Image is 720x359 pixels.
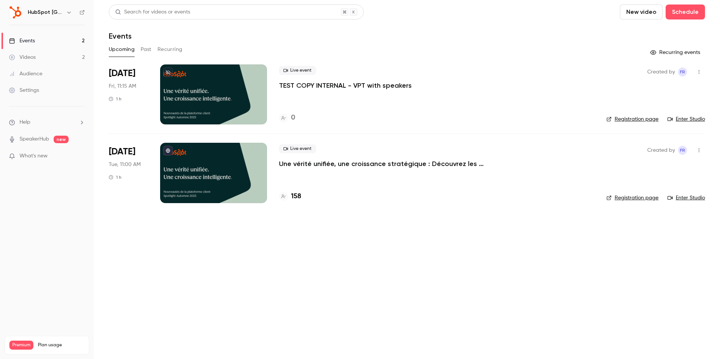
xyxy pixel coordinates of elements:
h1: Events [109,31,132,40]
span: Premium [9,341,33,350]
button: New video [620,4,663,19]
div: Oct 7 Tue, 11:00 AM (Europe/Paris) [109,143,148,203]
img: HubSpot France [9,6,21,18]
div: Events [9,37,35,45]
a: TEST COPY INTERNAL - VPT with speakers [279,81,412,90]
button: Schedule [666,4,705,19]
a: Enter Studio [667,115,705,123]
div: Videos [9,54,36,61]
span: [DATE] [109,146,135,158]
span: Created by [647,146,675,155]
span: What's new [19,152,48,160]
span: fabien Rabusseau [678,67,687,76]
a: 158 [279,191,301,202]
span: Tue, 11:00 AM [109,161,141,168]
span: Fri, 11:15 AM [109,82,136,90]
div: Search for videos or events [115,8,190,16]
button: Recurring [157,43,183,55]
iframe: Noticeable Trigger [76,153,85,160]
h4: 0 [291,113,295,123]
span: Live event [279,66,316,75]
div: 1 h [109,174,121,180]
h6: HubSpot [GEOGRAPHIC_DATA] [28,9,63,16]
span: fR [680,67,685,76]
button: Recurring events [647,46,705,58]
h4: 158 [291,191,301,202]
span: Plan usage [38,342,84,348]
span: fabien Rabusseau [678,146,687,155]
a: 0 [279,113,295,123]
span: [DATE] [109,67,135,79]
span: fR [680,146,685,155]
div: Settings [9,87,39,94]
li: help-dropdown-opener [9,118,85,126]
button: Past [141,43,151,55]
span: new [54,136,69,143]
span: Created by [647,67,675,76]
div: 1 h [109,96,121,102]
a: Une vérité unifiée, une croissance stratégique : Découvrez les nouveautés du Spotlight - Automne ... [279,159,504,168]
div: Oct 3 Fri, 11:15 AM (Europe/Paris) [109,64,148,124]
a: Registration page [606,194,658,202]
a: Enter Studio [667,194,705,202]
span: Help [19,118,30,126]
a: Registration page [606,115,658,123]
span: Live event [279,144,316,153]
div: Audience [9,70,42,78]
button: Upcoming [109,43,135,55]
a: SpeakerHub [19,135,49,143]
